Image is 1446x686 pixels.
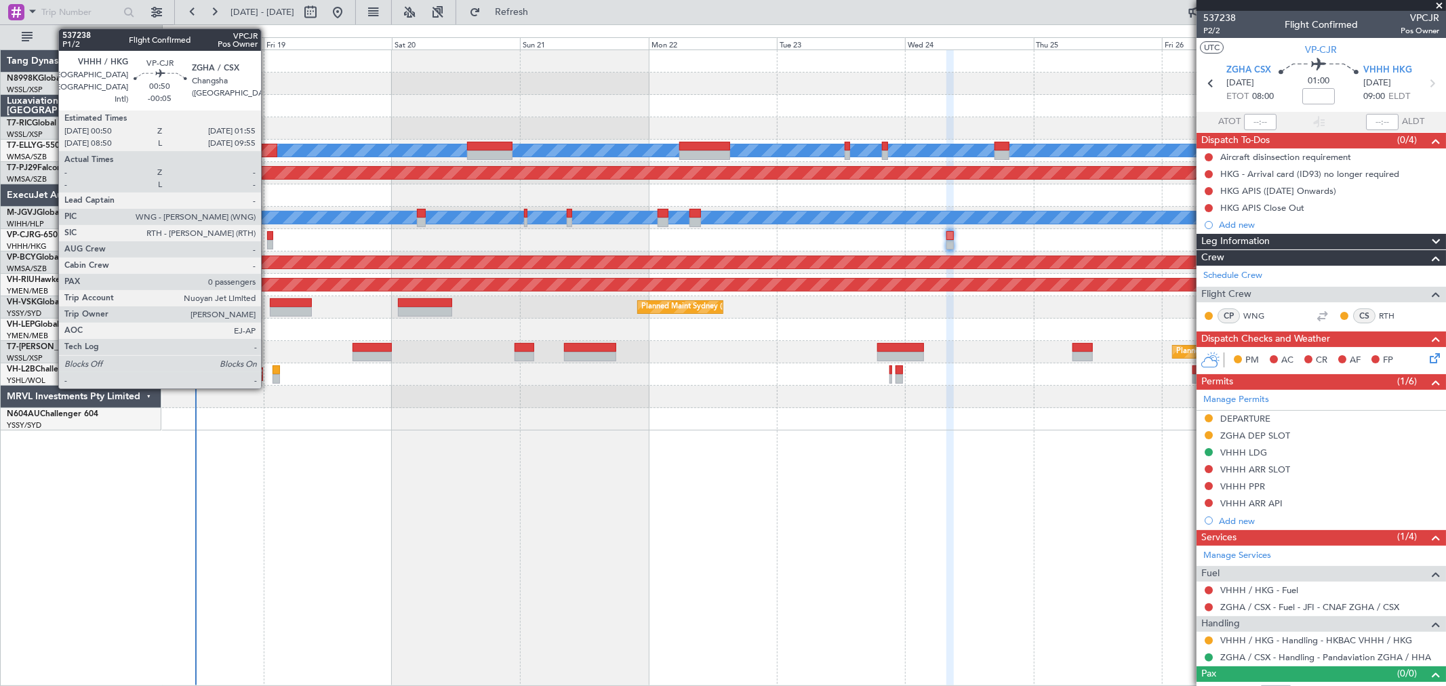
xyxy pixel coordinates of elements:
button: UTC [1200,41,1224,54]
a: VP-BCYGlobal 5000 [7,254,82,262]
div: HKG APIS Close Out [1220,202,1304,214]
span: VH-LEP [7,321,35,329]
span: 01:00 [1308,75,1329,88]
span: VPCJR [1401,11,1439,25]
span: [DATE] [1226,77,1254,90]
a: ZGHA / CSX - Fuel - JFI - CNAF ZGHA / CSX [1220,601,1399,613]
span: T7-ELLY [7,142,37,150]
a: YSHL/WOL [7,376,45,386]
span: T7-PJ29 [7,164,37,172]
a: YMEN/MEB [7,286,48,296]
div: Planned Maint [GEOGRAPHIC_DATA] (Seletar) [1176,342,1335,362]
button: All Aircraft [15,26,147,48]
a: YSSY/SYD [7,420,41,430]
span: (1/6) [1397,374,1417,388]
div: Unplanned Maint [GEOGRAPHIC_DATA] ([GEOGRAPHIC_DATA]) [127,364,350,384]
div: Aircraft disinsection requirement [1220,151,1351,163]
div: CP [1218,308,1240,323]
a: Manage Permits [1203,393,1269,407]
input: --:-- [1244,114,1277,130]
a: N8998KGlobal 6000 [7,75,84,83]
a: WNG [1243,310,1274,322]
a: N604AUChallenger 604 [7,410,98,418]
a: YMEN/MEB [7,331,48,341]
div: Add new [1219,515,1439,527]
a: M-JGVJGlobal 5000 [7,209,83,217]
span: ALDT [1402,115,1424,129]
div: Thu 25 [1034,37,1162,49]
div: HKG APIS ([DATE] Onwards) [1220,185,1336,197]
a: WSSL/XSP [7,85,43,95]
span: CR [1316,354,1327,367]
span: VH-L2B [7,365,35,374]
div: Add new [1219,219,1439,230]
div: Mon 22 [649,37,777,49]
div: Tue 23 [777,37,905,49]
span: N604AU [7,410,40,418]
span: T7-RIC [7,119,32,127]
a: WSSL/XSP [7,353,43,363]
span: Permits [1201,374,1233,390]
span: VP-BCY [7,254,36,262]
a: VHHH / HKG - Handling - HKBAC VHHH / HKG [1220,634,1412,646]
a: YSSY/SYD [7,308,41,319]
span: AF [1350,354,1361,367]
span: Dispatch To-Dos [1201,133,1270,148]
div: Sat 20 [392,37,520,49]
a: T7-[PERSON_NAME]Global 7500 [7,343,132,351]
span: ATOT [1218,115,1241,129]
span: Pos Owner [1401,25,1439,37]
a: T7-ELLYG-550 [7,142,60,150]
a: Schedule Crew [1203,269,1262,283]
a: WMSA/SZB [7,264,47,274]
button: Refresh [463,1,544,23]
div: Thu 18 [135,37,263,49]
a: WMSA/SZB [7,152,47,162]
div: Wed 24 [905,37,1033,49]
span: ZGHA CSX [1226,64,1271,77]
a: WSSL/XSP [7,129,43,140]
span: Crew [1201,250,1224,266]
a: VH-L2BChallenger 604 [7,365,94,374]
div: AOG Maint [US_STATE][GEOGRAPHIC_DATA] ([US_STATE] City Intl) [125,297,357,317]
div: DEPARTURE [1220,413,1270,424]
span: FP [1383,354,1393,367]
span: (1/4) [1397,529,1417,544]
span: Services [1201,530,1237,546]
span: [DATE] [1363,77,1391,90]
div: Flight Confirmed [1285,18,1358,33]
a: VH-LEPGlobal 6000 [7,321,81,329]
div: VHHH ARR API [1220,498,1283,509]
div: Sun 21 [520,37,648,49]
span: 09:00 [1363,90,1385,104]
a: T7-PJ29Falcon 7X [7,164,75,172]
a: Manage Services [1203,549,1271,563]
div: Fri 26 [1162,37,1290,49]
div: [DATE] [165,27,188,39]
span: T7-[PERSON_NAME] [7,343,85,351]
span: VH-RIU [7,276,35,284]
span: 08:00 [1252,90,1274,104]
a: VH-RIUHawker 800XP [7,276,91,284]
div: VHHH LDG [1220,447,1267,458]
span: VH-VSK [7,298,37,306]
span: All Aircraft [35,33,143,42]
div: ZGHA DEP SLOT [1220,430,1290,441]
span: M-JGVJ [7,209,37,217]
span: [DATE] - [DATE] [230,6,294,18]
a: T7-RICGlobal 6000 [7,119,78,127]
a: VHHH / HKG - Fuel [1220,584,1298,596]
span: Pax [1201,666,1216,682]
span: Leg Information [1201,234,1270,249]
span: Refresh [483,7,540,17]
span: Handling [1201,616,1240,632]
a: RTH [1379,310,1409,322]
a: VH-VSKGlobal Express XRS [7,298,111,306]
span: (0/0) [1397,666,1417,681]
span: ELDT [1388,90,1410,104]
span: Fuel [1201,566,1220,582]
span: VHHH HKG [1363,64,1412,77]
a: VP-CJRG-650 [7,231,58,239]
a: VHHH/HKG [7,241,47,251]
a: ZGHA / CSX - Handling - Pandaviation ZGHA / HHA [1220,651,1431,663]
